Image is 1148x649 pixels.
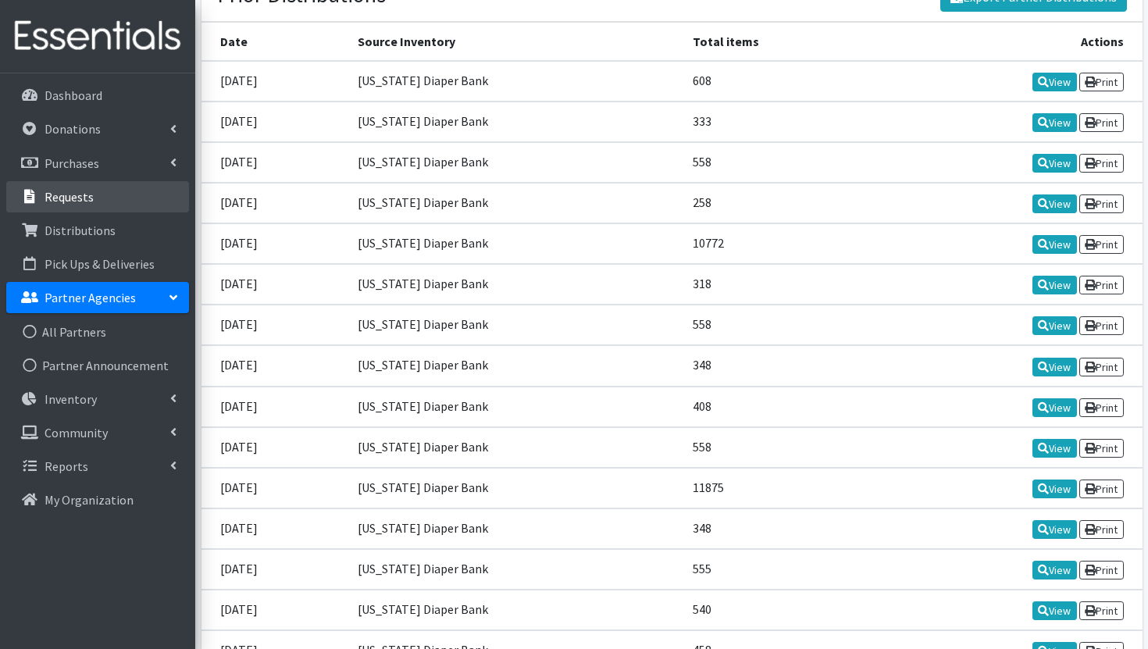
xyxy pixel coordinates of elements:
td: [DATE] [201,549,349,590]
th: Source Inventory [348,22,683,61]
a: Print [1079,73,1124,91]
a: Print [1079,276,1124,294]
a: Requests [6,181,189,212]
a: View [1032,154,1077,173]
td: [US_STATE] Diaper Bank [348,468,683,508]
a: My Organization [6,484,189,515]
td: 348 [683,345,875,386]
p: Requests [45,189,94,205]
td: [US_STATE] Diaper Bank [348,345,683,386]
a: All Partners [6,316,189,348]
td: [US_STATE] Diaper Bank [348,183,683,223]
a: View [1032,358,1077,376]
p: Inventory [45,391,97,407]
td: [US_STATE] Diaper Bank [348,387,683,427]
a: Purchases [6,148,189,179]
a: Print [1079,154,1124,173]
td: 558 [683,142,875,183]
td: [DATE] [201,102,349,142]
a: Print [1079,561,1124,579]
th: Total items [683,22,875,61]
td: 540 [683,590,875,630]
p: Distributions [45,223,116,238]
td: 558 [683,427,875,468]
a: Print [1079,601,1124,620]
a: Print [1079,480,1124,498]
td: [DATE] [201,387,349,427]
a: Distributions [6,215,189,246]
td: 555 [683,549,875,590]
a: Reports [6,451,189,482]
a: Dashboard [6,80,189,111]
a: View [1032,113,1077,132]
a: View [1032,480,1077,498]
td: [DATE] [201,223,349,264]
a: Print [1079,316,1124,335]
td: [US_STATE] Diaper Bank [348,427,683,468]
td: [US_STATE] Diaper Bank [348,590,683,630]
p: Reports [45,458,88,474]
a: View [1032,439,1077,458]
td: [DATE] [201,468,349,508]
td: [US_STATE] Diaper Bank [348,305,683,345]
p: Pick Ups & Deliveries [45,256,155,272]
td: [DATE] [201,508,349,549]
td: [US_STATE] Diaper Bank [348,102,683,142]
td: 11875 [683,468,875,508]
a: Partner Agencies [6,282,189,313]
td: 608 [683,61,875,102]
td: [US_STATE] Diaper Bank [348,61,683,102]
p: Dashboard [45,87,102,103]
td: [US_STATE] Diaper Bank [348,223,683,264]
td: [DATE] [201,264,349,305]
td: 258 [683,183,875,223]
p: My Organization [45,492,134,508]
a: Print [1079,113,1124,132]
a: Print [1079,194,1124,213]
th: Date [201,22,349,61]
a: Inventory [6,383,189,415]
a: Print [1079,398,1124,417]
a: Print [1079,520,1124,539]
a: Print [1079,235,1124,254]
td: 348 [683,508,875,549]
td: [DATE] [201,345,349,386]
a: View [1032,235,1077,254]
p: Purchases [45,155,99,171]
td: [US_STATE] Diaper Bank [348,142,683,183]
p: Partner Agencies [45,290,136,305]
a: Print [1079,439,1124,458]
td: [DATE] [201,61,349,102]
a: Print [1079,358,1124,376]
td: 333 [683,102,875,142]
a: View [1032,520,1077,539]
a: View [1032,194,1077,213]
td: 10772 [683,223,875,264]
td: [DATE] [201,183,349,223]
td: [US_STATE] Diaper Bank [348,549,683,590]
th: Actions [875,22,1143,61]
a: View [1032,316,1077,335]
a: View [1032,601,1077,620]
td: 558 [683,305,875,345]
td: [DATE] [201,427,349,468]
a: Community [6,417,189,448]
a: Partner Announcement [6,350,189,381]
a: View [1032,276,1077,294]
a: Pick Ups & Deliveries [6,248,189,280]
a: View [1032,73,1077,91]
a: View [1032,398,1077,417]
td: 408 [683,387,875,427]
img: HumanEssentials [6,10,189,62]
p: Donations [45,121,101,137]
a: View [1032,561,1077,579]
p: Community [45,425,108,440]
td: [DATE] [201,142,349,183]
td: [DATE] [201,590,349,630]
a: Donations [6,113,189,144]
td: [US_STATE] Diaper Bank [348,264,683,305]
td: [US_STATE] Diaper Bank [348,508,683,549]
td: 318 [683,264,875,305]
td: [DATE] [201,305,349,345]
